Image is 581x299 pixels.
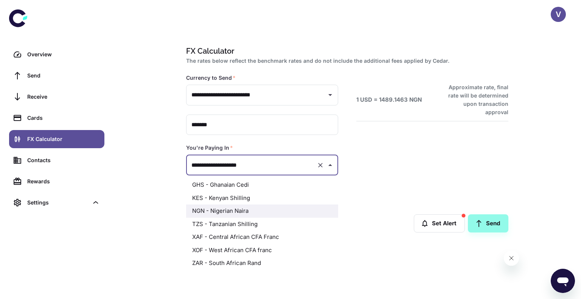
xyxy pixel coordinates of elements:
h6: 1 USD = 1489.1463 NGN [356,96,422,104]
a: Overview [9,45,104,64]
a: Send [9,67,104,85]
span: Hi. Need any help? [5,5,54,11]
h1: FX Calculator [186,45,505,57]
label: You're Paying In [186,144,233,152]
div: Settings [9,194,104,212]
div: Contacts [27,156,100,164]
h6: Approximate rate, final rate will be determined upon transaction approval [440,83,508,116]
label: Currency to Send [186,74,236,82]
div: Settings [27,198,89,207]
a: Send [468,214,508,232]
a: FX Calculator [9,130,104,148]
button: V [551,7,566,22]
button: Close [325,160,336,170]
iframe: Close message [504,251,519,266]
iframe: Button to launch messaging window [551,269,575,293]
li: TZS - Tanzanian Shilling [186,218,338,231]
a: Cards [9,109,104,127]
div: Rewards [27,177,100,186]
div: FX Calculator [27,135,100,143]
div: Overview [27,50,100,59]
div: Send [27,71,100,80]
a: Receive [9,88,104,106]
div: Cards [27,114,100,122]
li: KES - Kenyan Shilling [186,192,338,205]
li: GHS - Ghanaian Cedi [186,178,338,192]
button: Open [325,90,336,100]
button: Clear [315,160,326,170]
button: Set Alert [414,214,465,232]
li: XOF - West African CFA franc [186,244,338,257]
li: XAF - Central African CFA Franc [186,231,338,244]
li: NGN - Nigerian Naira [186,204,338,218]
div: Receive [27,93,100,101]
li: ZAR - South African Rand [186,257,338,270]
a: Rewards [9,172,104,191]
a: Contacts [9,151,104,169]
